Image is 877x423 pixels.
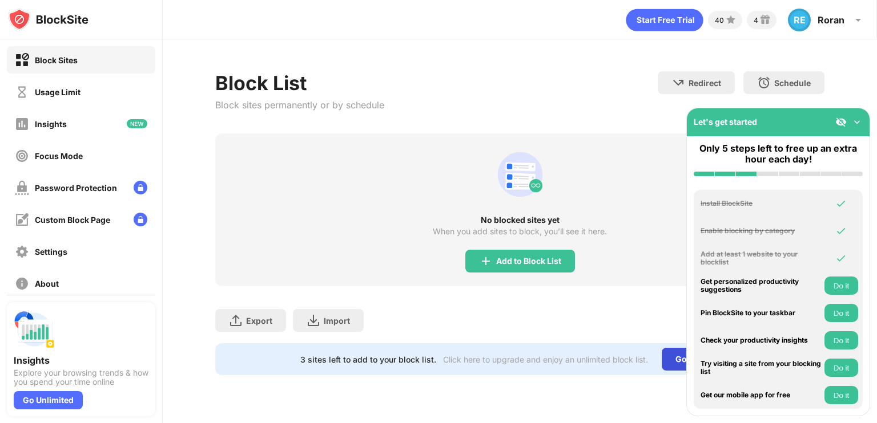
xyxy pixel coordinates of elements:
img: omni-check.svg [835,198,847,209]
div: Enable blocking by category [701,227,822,235]
img: logo-blocksite.svg [8,8,88,31]
div: Insights [14,355,148,366]
div: Check your productivity insights [701,336,822,344]
img: omni-setup-toggle.svg [851,116,863,128]
div: Pin BlockSite to your taskbar [701,309,822,317]
div: Custom Block Page [35,215,110,225]
div: Insights [35,119,67,129]
div: When you add sites to block, you’ll see it here. [433,227,607,236]
div: Usage Limit [35,87,81,97]
div: 3 sites left to add to your block list. [300,355,436,364]
img: push-insights.svg [14,309,55,350]
div: Block Sites [35,55,78,65]
div: animation [626,9,703,31]
img: insights-off.svg [15,117,29,131]
div: Go Unlimited [662,348,740,371]
div: Only 5 steps left to free up an extra hour each day! [694,143,863,165]
img: omni-check.svg [835,253,847,264]
img: lock-menu.svg [134,181,147,194]
img: time-usage-off.svg [15,85,29,99]
img: about-off.svg [15,276,29,291]
div: Get our mobile app for free [701,391,822,399]
div: Schedule [774,78,811,88]
div: Add to Block List [496,257,561,266]
div: Export [246,316,272,326]
div: Explore your browsing trends & how you spend your time online [14,368,148,387]
div: Import [324,316,350,326]
div: 4 [754,16,758,25]
div: Add at least 1 website to your blocklist [701,250,822,267]
div: Install BlockSite [701,200,822,208]
div: Redirect [689,78,721,88]
div: Block sites permanently or by schedule [215,99,384,111]
div: About [35,279,59,288]
img: reward-small.svg [758,13,772,27]
img: omni-check.svg [835,225,847,237]
div: Block List [215,71,384,95]
img: points-small.svg [724,13,738,27]
img: password-protection-off.svg [15,181,29,195]
div: Go Unlimited [14,391,83,409]
img: customize-block-page-off.svg [15,213,29,227]
img: lock-menu.svg [134,213,147,226]
img: focus-off.svg [15,149,29,163]
img: block-on.svg [15,53,29,67]
div: Let's get started [694,117,757,127]
div: Settings [35,247,67,257]
div: Click here to upgrade and enjoy an unlimited block list. [443,355,648,364]
button: Do it [824,359,858,377]
div: Password Protection [35,183,117,193]
img: eye-not-visible.svg [835,116,847,128]
button: Do it [824,304,858,322]
img: settings-off.svg [15,245,29,259]
div: 40 [715,16,724,25]
div: Try visiting a site from your blocking list [701,360,822,376]
button: Do it [824,331,858,349]
div: Get personalized productivity suggestions [701,278,822,294]
div: Focus Mode [35,151,83,161]
div: No blocked sites yet [215,215,824,225]
div: animation [493,147,548,202]
div: RE [788,9,811,31]
img: new-icon.svg [127,119,147,128]
div: Roran [818,14,844,26]
button: Do it [824,386,858,404]
button: Do it [824,276,858,295]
